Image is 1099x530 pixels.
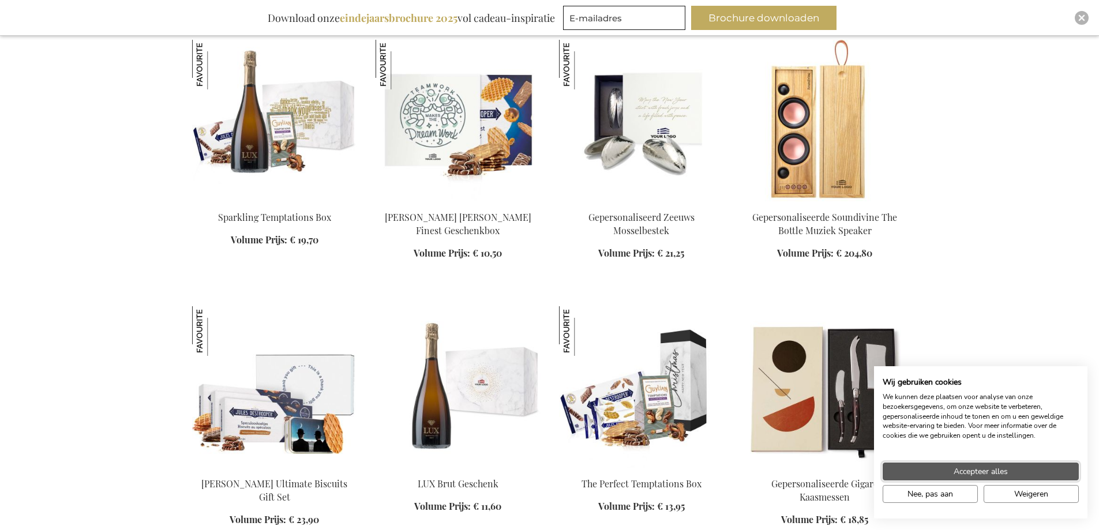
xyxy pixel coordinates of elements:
[559,306,724,468] img: The Perfect Temptations Box
[883,392,1079,441] p: We kunnen deze plaatsen voor analyse van onze bezoekersgegevens, om onze website te verbeteren, g...
[290,234,318,246] span: € 19,70
[563,6,685,30] input: E-mailadres
[781,513,868,527] a: Volume Prijs: € 18,85
[376,40,541,201] img: Jules Destrooper Jules' Finest Gift Box
[840,513,868,525] span: € 18,85
[598,247,684,260] a: Volume Prijs: € 21,25
[192,197,357,208] a: Sparkling Temptations Bpx Sparkling Temptations Box
[691,6,837,30] button: Brochure downloaden
[657,247,684,259] span: € 21,25
[231,234,318,247] a: Volume Prijs: € 19,70
[907,488,953,500] span: Nee, pas aan
[414,500,471,512] span: Volume Prijs:
[582,478,702,490] a: The Perfect Temptations Box
[883,463,1079,480] button: Accepteer alle cookies
[473,500,501,512] span: € 11,60
[883,377,1079,388] h2: Wij gebruiken cookies
[742,197,907,208] a: Personalised Soundivine The Bottle Music Speaker
[231,234,287,246] span: Volume Prijs:
[1075,11,1089,25] div: Close
[559,40,609,89] img: Gepersonaliseerd Zeeuws Mosselbestek
[376,197,541,208] a: Jules Destrooper Jules' Finest Gift Box Jules Destrooper Jules' Finest Geschenkbox
[752,211,897,236] a: Gepersonaliseerde Soundivine The Bottle Muziek Speaker
[781,513,838,525] span: Volume Prijs:
[218,211,331,223] a: Sparkling Temptations Box
[192,463,357,474] a: Jules Destrooper Ultimate Biscuits Gift Set Jules Destrooper Ultimate Biscuits Gift Set
[984,485,1079,503] button: Alle cookies weigeren
[771,478,879,503] a: Gepersonaliseerde Gigaro Kaasmessen
[559,40,724,201] img: Personalised Zeeland Mussel Cutlery
[230,513,286,525] span: Volume Prijs:
[340,11,457,25] b: eindejaarsbrochure 2025
[376,40,425,89] img: Jules Destrooper Jules' Finest Geschenkbox
[385,211,531,236] a: [PERSON_NAME] [PERSON_NAME] Finest Geschenkbox
[742,40,907,201] img: Personalised Soundivine The Bottle Music Speaker
[598,500,685,513] a: Volume Prijs: € 13,95
[559,463,724,474] a: The Perfect Temptations Box The Perfect Temptations Box
[376,463,541,474] a: Lux Sparkling Wine
[657,500,685,512] span: € 13,95
[230,513,319,527] a: Volume Prijs: € 23,90
[192,40,357,201] img: Sparkling Temptations Bpx
[598,500,655,512] span: Volume Prijs:
[376,306,541,468] img: Lux Sparkling Wine
[559,197,724,208] a: Personalised Zeeland Mussel Cutlery Gepersonaliseerd Zeeuws Mosselbestek
[192,40,242,89] img: Sparkling Temptations Box
[588,211,695,236] a: Gepersonaliseerd Zeeuws Mosselbestek
[414,247,470,259] span: Volume Prijs:
[1014,488,1048,500] span: Weigeren
[472,247,502,259] span: € 10,50
[598,247,655,259] span: Volume Prijs:
[563,6,689,33] form: marketing offers and promotions
[1078,14,1085,21] img: Close
[192,306,357,468] img: Jules Destrooper Ultimate Biscuits Gift Set
[201,478,347,503] a: [PERSON_NAME] Ultimate Biscuits Gift Set
[777,247,872,260] a: Volume Prijs: € 204,80
[777,247,834,259] span: Volume Prijs:
[262,6,560,30] div: Download onze vol cadeau-inspiratie
[418,478,498,490] a: LUX Brut Geschenk
[742,306,907,468] img: Personalised Gigaro Cheese Knives
[414,500,501,513] a: Volume Prijs: € 11,60
[414,247,502,260] a: Volume Prijs: € 10,50
[836,247,872,259] span: € 204,80
[883,485,978,503] button: Pas cookie voorkeuren aan
[742,463,907,474] a: Personalised Gigaro Cheese Knives
[954,465,1008,478] span: Accepteer alles
[288,513,319,525] span: € 23,90
[559,306,609,356] img: The Perfect Temptations Box
[192,306,242,356] img: Jules Destrooper Ultimate Biscuits Gift Set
